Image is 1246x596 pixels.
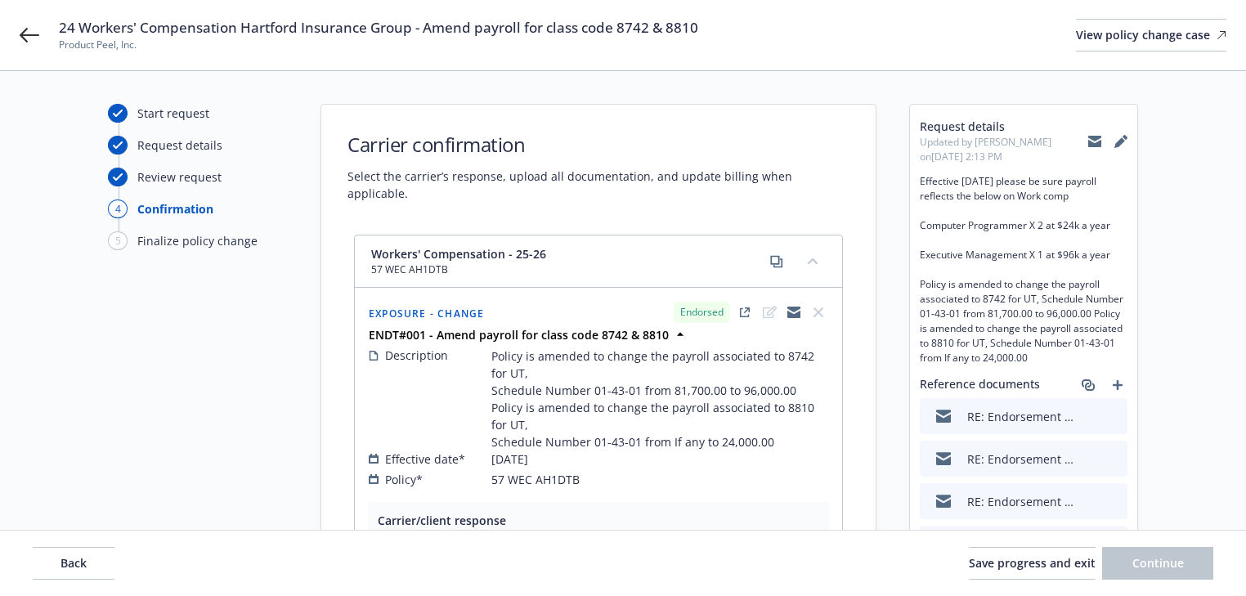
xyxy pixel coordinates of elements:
[347,131,849,158] h1: Carrier confirmation
[1078,375,1098,395] a: associate
[385,347,448,364] span: Description
[59,18,698,38] span: 24 Workers' Compensation Hartford Insurance Group - Amend payroll for class code 8742 & 8810
[108,231,128,250] div: 5
[967,493,1073,510] div: RE: Endorsement Request - Product Peel, Inc. - 57 WEC AH1DTB
[491,450,528,468] span: [DATE]
[800,248,826,274] button: collapse content
[784,302,804,322] a: copyLogging
[809,302,828,322] span: close
[385,450,465,468] span: Effective date*
[1132,555,1184,571] span: Continue
[108,199,128,218] div: 4
[1106,493,1121,510] button: preview file
[1106,450,1121,468] button: preview file
[767,252,787,271] a: copy
[1106,408,1121,425] button: preview file
[680,305,724,320] span: Endorsed
[137,168,222,186] div: Review request
[1076,20,1226,51] div: View policy change case
[371,262,546,277] span: 57 WEC AH1DTB
[137,137,222,154] div: Request details
[1080,493,1093,510] button: download file
[369,307,484,320] span: Exposure - Change
[61,555,87,571] span: Back
[1102,547,1213,580] button: Continue
[920,135,1088,164] span: Updated by [PERSON_NAME] on [DATE] 2:13 PM
[347,168,849,202] span: Select the carrier’s response, upload all documentation, and update billing when applicable.
[969,555,1096,571] span: Save progress and exit
[369,327,669,343] strong: ENDT#001 - Amend payroll for class code 8742 & 8810
[378,513,506,528] span: Carrier/client response
[59,38,698,52] span: Product Peel, Inc.
[735,302,755,322] a: external
[355,235,842,288] div: Workers' Compensation - 25-2657 WEC AH1DTBcopycollapse content
[760,302,779,322] span: edit
[491,471,580,488] span: 57 WEC AH1DTB
[137,232,258,249] div: Finalize policy change
[385,471,423,488] span: Policy*
[920,375,1040,395] span: Reference documents
[1080,450,1093,468] button: download file
[371,245,546,262] span: Workers' Compensation - 25-26
[920,118,1088,135] span: Request details
[920,174,1127,365] span: Effective [DATE] please be sure payroll reflects the below on Work comp Computer Programmer X 2 a...
[137,200,213,217] div: Confirmation
[967,408,1073,425] div: RE: Endorsement Request - Product Peel, Inc. - 57 WEC AH1DTB AAID 17976367 [DATE] - [DATE] (Encry...
[137,105,209,122] div: Start request
[1076,19,1226,52] a: View policy change case
[967,450,1073,468] div: RE: Endorsement Request - Product Peel, Inc. - 57 WEC AH1DTB
[491,347,828,450] span: Policy is amended to change the payroll associated to 8742 for UT, Schedule Number 01-43-01 from ...
[969,547,1096,580] button: Save progress and exit
[33,547,114,580] button: Back
[1108,375,1127,395] a: add
[1080,408,1093,425] button: download file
